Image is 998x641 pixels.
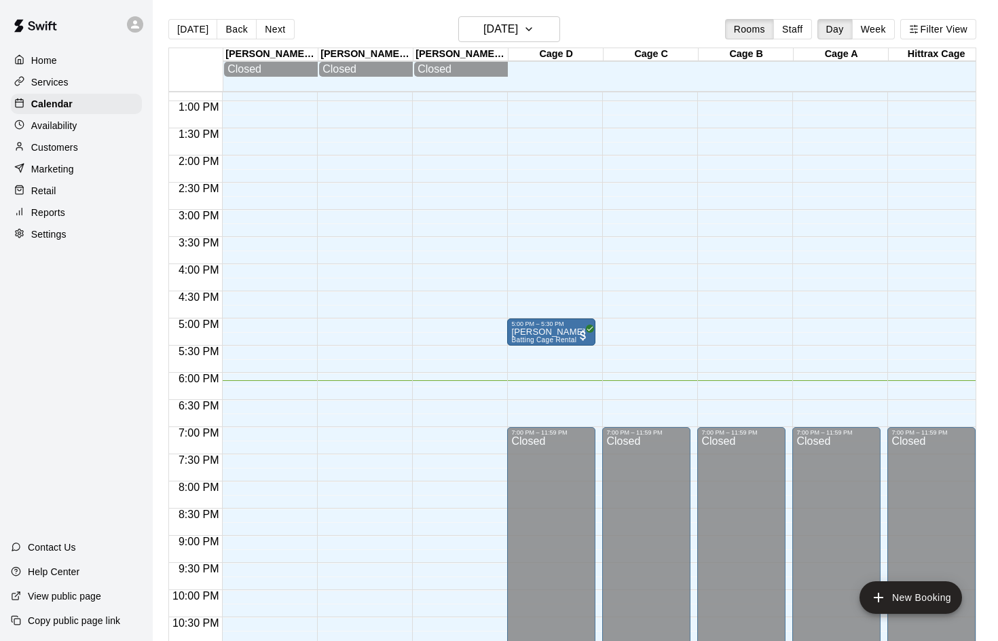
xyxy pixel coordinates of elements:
span: 8:00 PM [175,481,223,493]
h6: [DATE] [483,20,518,39]
div: Closed [322,63,409,75]
div: Cage B [699,48,794,61]
span: 9:00 PM [175,536,223,547]
p: Reports [31,206,65,219]
p: View public page [28,589,101,603]
div: 7:00 PM – 11:59 PM [891,429,972,436]
button: Rooms [725,19,774,39]
span: 10:00 PM [169,590,222,602]
span: 4:30 PM [175,291,223,303]
div: Cage C [604,48,699,61]
a: Settings [11,224,142,244]
span: 5:00 PM [175,318,223,330]
p: Contact Us [28,541,76,554]
div: Hittrax Cage [889,48,984,61]
p: Settings [31,227,67,241]
div: Closed [418,63,504,75]
a: Reports [11,202,142,223]
span: 10:30 PM [169,617,222,629]
span: 3:30 PM [175,237,223,249]
span: 7:30 PM [175,454,223,466]
p: Home [31,54,57,67]
a: Calendar [11,94,142,114]
span: 5:30 PM [175,346,223,357]
p: Help Center [28,565,79,579]
div: Closed [227,63,314,75]
div: [PERSON_NAME] Township Athletic Fields - Full Day [318,48,413,61]
span: 6:30 PM [175,400,223,411]
div: 7:00 PM – 11:59 PM [606,429,686,436]
button: add [860,581,962,614]
span: 4:00 PM [175,264,223,276]
div: 7:00 PM – 11:59 PM [511,429,591,436]
div: 7:00 PM – 11:59 PM [796,429,876,436]
button: Staff [773,19,812,39]
button: Day [817,19,853,39]
p: Customers [31,141,78,154]
a: Services [11,72,142,92]
p: Availability [31,119,77,132]
p: Retail [31,184,56,198]
div: [PERSON_NAME] Township Athletic Fields [223,48,318,61]
div: 5:00 PM – 5:30 PM [511,320,591,327]
span: All customers have paid [576,329,590,342]
button: Filter View [900,19,976,39]
span: 6:00 PM [175,373,223,384]
p: Services [31,75,69,89]
a: Retail [11,181,142,201]
div: 5:00 PM – 5:30 PM: Amanda Link [507,318,595,346]
span: 1:30 PM [175,128,223,140]
button: Back [217,19,257,39]
div: Cage D [509,48,604,61]
a: Home [11,50,142,71]
div: 7:00 PM – 11:59 PM [701,429,781,436]
span: Batting Cage Rental [511,336,576,344]
a: Availability [11,115,142,136]
p: Calendar [31,97,73,111]
button: [DATE] [458,16,560,42]
button: Week [852,19,895,39]
div: [PERSON_NAME][GEOGRAPHIC_DATA] - [GEOGRAPHIC_DATA] [413,48,509,61]
span: 2:30 PM [175,183,223,194]
button: [DATE] [168,19,217,39]
p: Copy public page link [28,614,120,627]
p: Marketing [31,162,74,176]
a: Customers [11,137,142,158]
div: Cage A [794,48,889,61]
span: 8:30 PM [175,509,223,520]
span: 2:00 PM [175,155,223,167]
a: Marketing [11,159,142,179]
button: Next [256,19,294,39]
span: 3:00 PM [175,210,223,221]
span: 9:30 PM [175,563,223,574]
span: 1:00 PM [175,101,223,113]
span: 7:00 PM [175,427,223,439]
